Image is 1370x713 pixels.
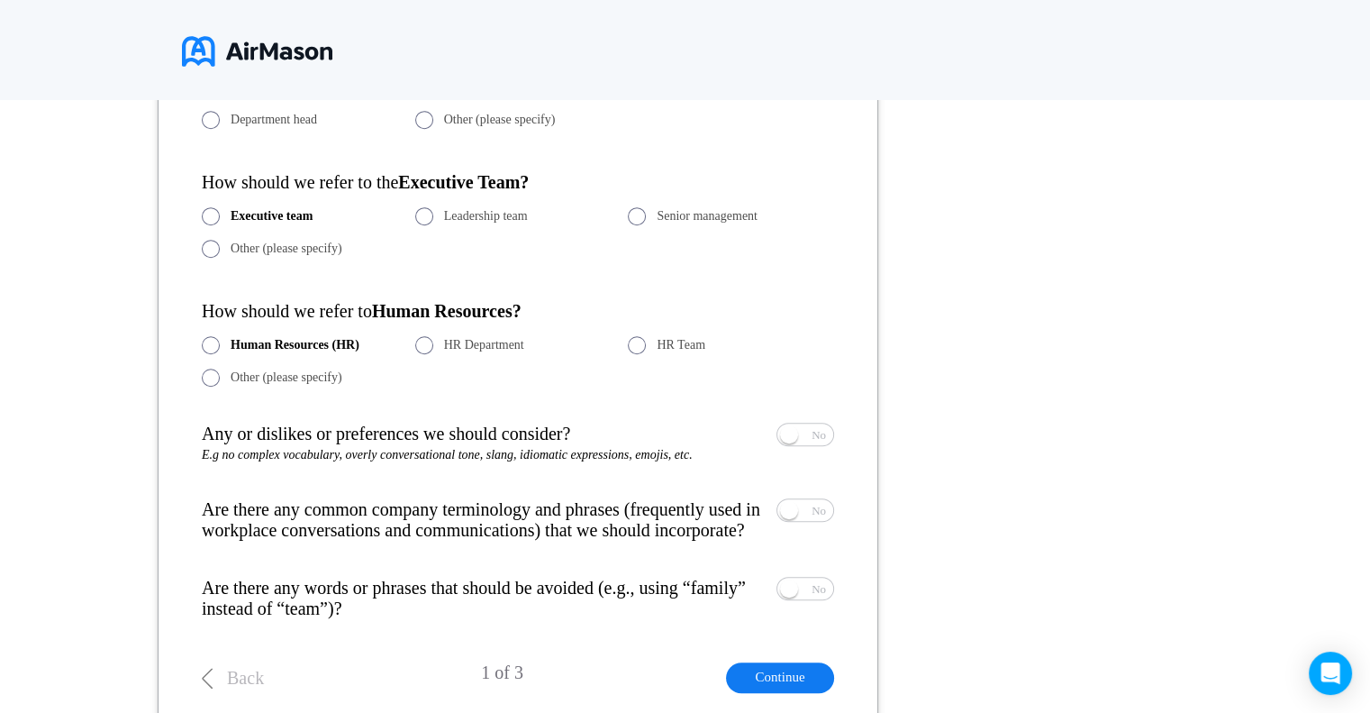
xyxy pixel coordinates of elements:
[202,499,765,541] div: Are there any common company terminology and phrases (frequently used in workplace conversations ...
[444,338,524,352] span: HR Department
[227,668,264,689] p: Back
[398,172,529,192] b: Executive Team?
[657,209,758,224] span: Senior management
[202,448,693,462] span: E.g no complex vocabulary, overly conversational tone, slang, idiomatic expressions, emojis, etc.
[202,424,570,446] div: Any or dislikes or preferences we should consider?
[231,113,317,127] span: Department head
[812,429,826,441] span: No
[726,663,834,692] button: Continue
[481,663,523,692] p: 1 of 3
[444,209,528,224] span: Leadership team
[202,578,765,619] div: Are there any words or phrases that should be avoided (e.g., using “family” instead of “team”)?
[444,113,556,127] span: Other (please specify)
[182,29,332,74] img: logo
[812,583,826,595] span: No
[202,668,213,689] img: back
[372,301,522,321] b: Human Resources?
[657,338,705,352] span: HR Team
[202,172,834,193] div: How should we refer to the
[812,505,826,516] span: No
[231,370,342,385] span: Other (please specify)
[231,242,342,256] span: Other (please specify)
[231,209,313,224] span: Executive team
[1309,652,1352,695] div: Open Intercom Messenger
[231,338,359,352] span: Human Resources (HR)
[202,301,834,322] div: How should we refer to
